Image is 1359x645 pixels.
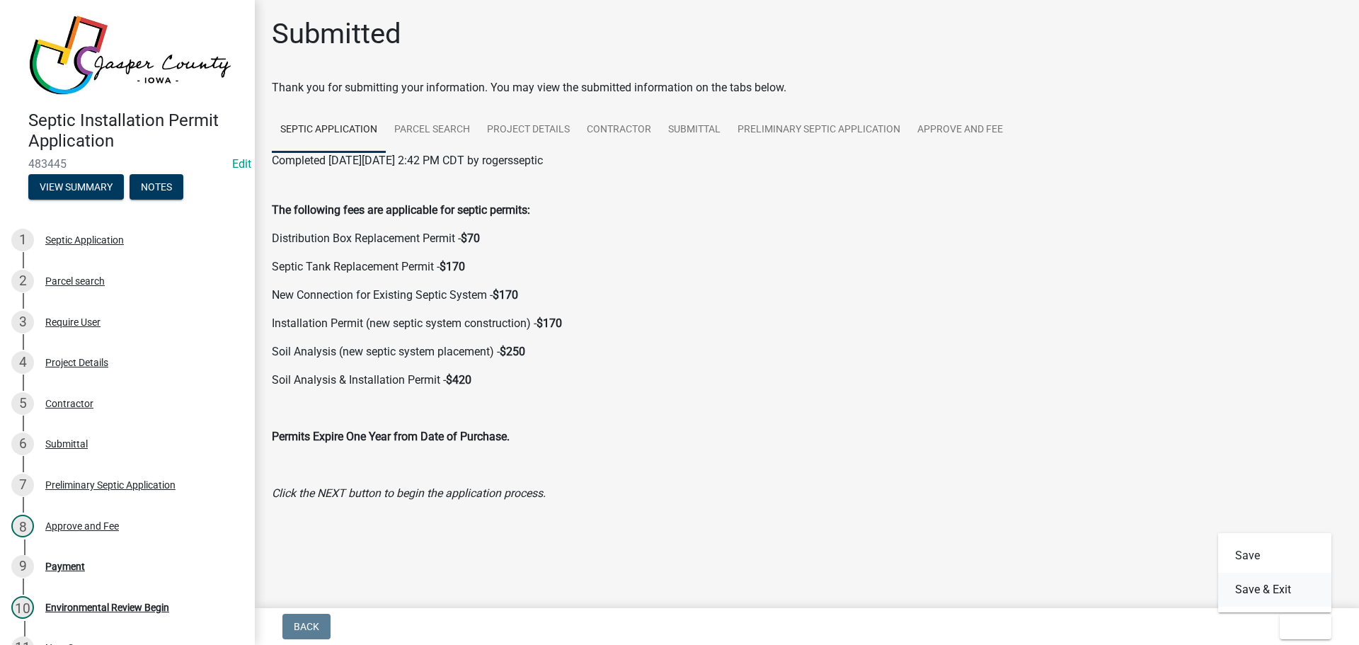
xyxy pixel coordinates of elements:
div: 4 [11,351,34,374]
a: Approve and Fee [909,108,1011,153]
button: Back [282,614,331,639]
div: 6 [11,433,34,455]
div: Environmental Review Begin [45,603,169,612]
div: Project Details [45,358,108,367]
span: Completed [DATE][DATE] 2:42 PM CDT by rogersseptic [272,154,543,167]
a: Septic Application [272,108,386,153]
div: 3 [11,311,34,333]
strong: Permits Expire One Year from Date of Purchase. [272,430,510,443]
button: Notes [130,174,183,200]
wm-modal-confirm: Summary [28,182,124,193]
p: Septic Tank Replacement Permit - [272,258,1342,275]
span: Back [294,621,319,632]
strong: $250 [500,345,525,358]
p: Soil Analysis & Installation Permit - [272,372,1342,389]
p: Soil Analysis (new septic system placement) - [272,343,1342,360]
button: Save & Exit [1218,573,1331,607]
div: Payment [45,561,85,571]
div: 7 [11,474,34,496]
div: Preliminary Septic Application [45,480,176,490]
span: 483445 [28,157,226,171]
div: 5 [11,392,34,415]
p: New Connection for Existing Septic System - [272,287,1342,304]
button: Save [1218,539,1331,573]
img: Jasper County, Iowa [28,15,232,96]
a: Contractor [578,108,660,153]
strong: $70 [461,232,480,245]
strong: $420 [446,373,471,387]
div: 2 [11,270,34,292]
div: Parcel search [45,276,105,286]
div: Submittal [45,439,88,449]
div: 1 [11,229,34,251]
wm-modal-confirm: Edit Application Number [232,157,251,171]
div: Septic Application [45,235,124,245]
a: Edit [232,157,251,171]
h4: Septic Installation Permit Application [28,110,243,152]
div: 8 [11,515,34,537]
h1: Submitted [272,17,401,51]
div: Exit [1218,533,1331,612]
div: 9 [11,555,34,578]
div: Approve and Fee [45,521,119,531]
a: Project Details [478,108,578,153]
strong: $170 [537,316,562,330]
div: Require User [45,317,101,327]
strong: $170 [440,260,465,273]
strong: $170 [493,288,518,302]
a: Preliminary Septic Application [729,108,909,153]
p: Distribution Box Replacement Permit - [272,230,1342,247]
wm-modal-confirm: Notes [130,182,183,193]
div: Thank you for submitting your information. You may view the submitted information on the tabs below. [272,79,1342,96]
a: Parcel search [386,108,478,153]
a: Submittal [660,108,729,153]
i: Click the NEXT button to begin the application process. [272,486,546,500]
div: 10 [11,596,34,619]
span: Exit [1291,621,1312,632]
p: Installation Permit (new septic system construction) - [272,315,1342,332]
strong: The following fees are applicable for septic permits: [272,203,530,217]
button: View Summary [28,174,124,200]
button: Exit [1280,614,1331,639]
div: Contractor [45,399,93,409]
